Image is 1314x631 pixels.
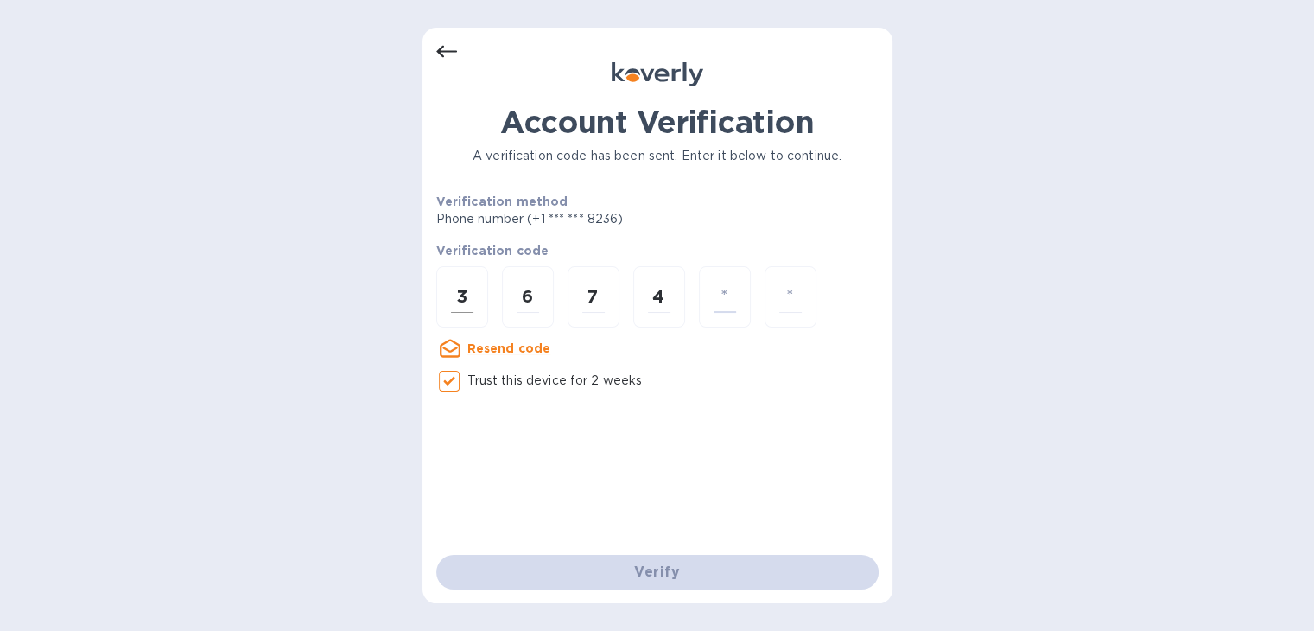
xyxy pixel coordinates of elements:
[436,104,879,140] h1: Account Verification
[467,372,643,390] p: Trust this device for 2 weeks
[467,341,551,355] u: Resend code
[436,147,879,165] p: A verification code has been sent. Enter it below to continue.
[436,242,879,259] p: Verification code
[436,194,568,208] b: Verification method
[436,210,756,228] p: Phone number (+1 *** *** 8236)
